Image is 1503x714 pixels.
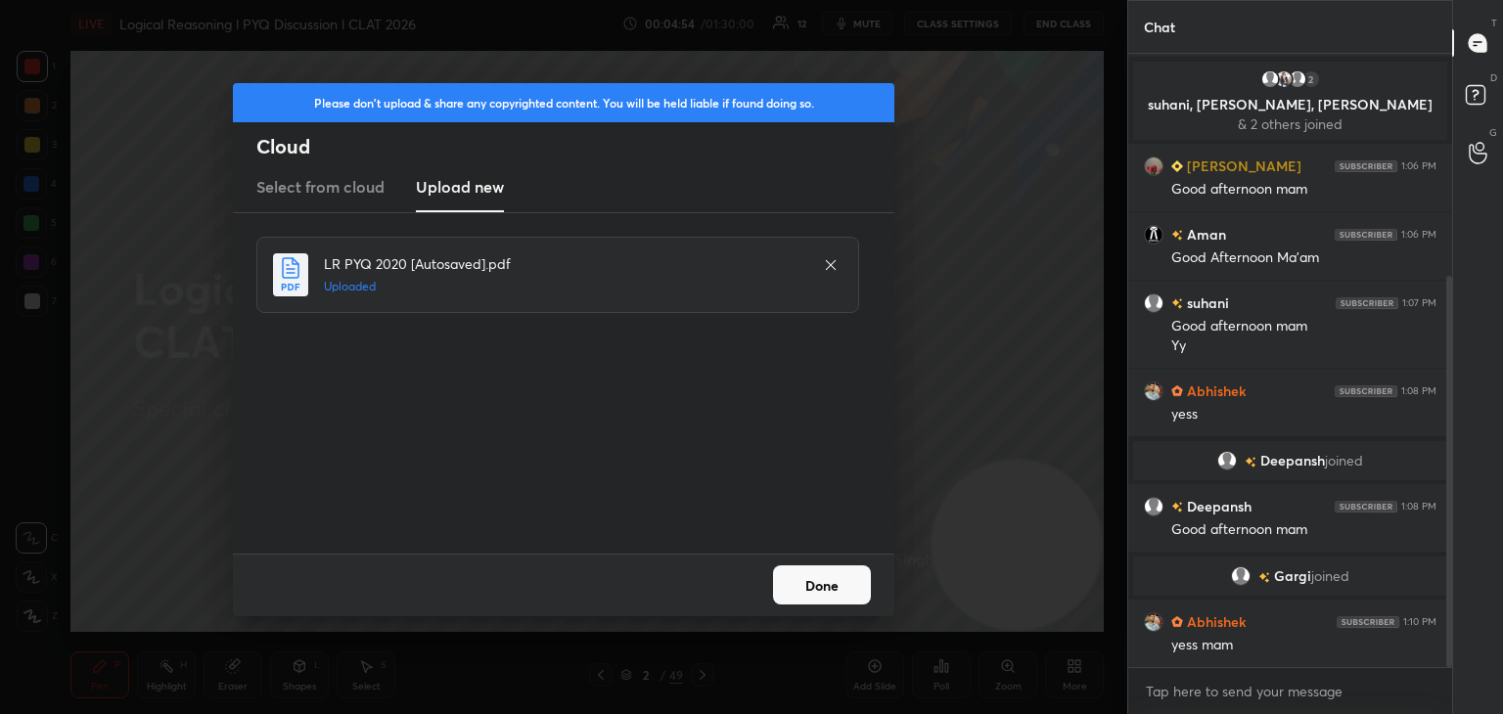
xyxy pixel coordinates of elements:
img: 4P8fHbbgJtejmAAAAAElFTkSuQmCC [1336,297,1398,309]
h4: LR PYQ 2020 [Autosaved].pdf [324,253,803,274]
img: default.png [1288,69,1307,89]
div: 1:08 PM [1401,501,1436,513]
h6: [PERSON_NAME] [1183,156,1301,176]
img: default.png [1260,69,1280,89]
img: 91aa6eebb029426a8fad96e87e11135a.jpg [1144,612,1163,632]
img: 4P8fHbbgJtejmAAAAAElFTkSuQmCC [1335,229,1397,241]
h5: Uploaded [324,278,803,295]
img: 4P8fHbbgJtejmAAAAAElFTkSuQmCC [1335,385,1397,397]
img: no-rating-badge.077c3623.svg [1171,230,1183,241]
div: 2 [1301,69,1321,89]
img: 4P8fHbbgJtejmAAAAAElFTkSuQmCC [1335,501,1397,513]
h6: suhani [1183,292,1229,313]
img: no-rating-badge.077c3623.svg [1171,502,1183,513]
p: G [1489,125,1497,140]
button: Done [773,565,871,604]
img: d53081271aab47e6ae074013c13e3297.jpg [1274,69,1294,89]
div: Yy [1171,336,1436,356]
img: Learner_Badge_hustler_a18805edde.svg [1171,385,1183,397]
img: a3cd579219e04188b2f0138f47e8654d.jpg [1144,225,1163,245]
div: yess mam [1171,636,1436,655]
p: suhani, [PERSON_NAME], [PERSON_NAME] [1145,97,1435,112]
img: 91aa6eebb029426a8fad96e87e11135a.jpg [1144,381,1163,401]
img: 4P8fHbbgJtejmAAAAAElFTkSuQmCC [1337,616,1399,628]
span: joined [1311,568,1349,584]
span: joined [1325,453,1363,469]
div: yess [1171,405,1436,424]
div: 1:10 PM [1403,616,1436,628]
img: default.png [1231,566,1251,586]
img: no-rating-badge.077c3623.svg [1245,457,1256,468]
h6: Abhishek [1183,380,1246,401]
h6: Aman [1183,224,1226,245]
span: Gargi [1274,568,1311,584]
img: default.png [1144,293,1163,313]
div: 1:06 PM [1401,229,1436,241]
img: Learner_Badge_hustler_a18805edde.svg [1171,616,1183,628]
p: T [1491,16,1497,30]
div: 1:07 PM [1402,297,1436,309]
div: 1:06 PM [1401,160,1436,172]
p: D [1490,70,1497,85]
h2: Cloud [256,134,894,159]
img: Learner_Badge_beginner_1_8b307cf2a0.svg [1171,160,1183,172]
img: default.png [1144,497,1163,516]
img: default.png [1217,451,1237,470]
div: Please don't upload & share any copyrighted content. You will be held liable if found doing so. [233,83,894,122]
div: Good afternoon mam [1171,180,1436,200]
p: Chat [1128,1,1191,53]
div: grid [1128,54,1452,668]
img: no-rating-badge.077c3623.svg [1258,572,1270,583]
span: Deepansh [1260,453,1325,469]
div: Good afternoon mam [1171,317,1436,336]
img: no-rating-badge.077c3623.svg [1171,298,1183,309]
div: Good Afternoon Ma'am [1171,248,1436,268]
img: a182c8dd35814159a7ae7f645f22fa66.jpg [1144,156,1163,176]
h3: Upload new [416,175,504,199]
img: 4P8fHbbgJtejmAAAAAElFTkSuQmCC [1335,160,1397,172]
h6: Deepansh [1183,496,1252,516]
p: & 2 others joined [1145,116,1435,132]
div: 1:08 PM [1401,385,1436,397]
h6: Abhishek [1183,611,1246,632]
div: Good afternoon mam [1171,520,1436,540]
